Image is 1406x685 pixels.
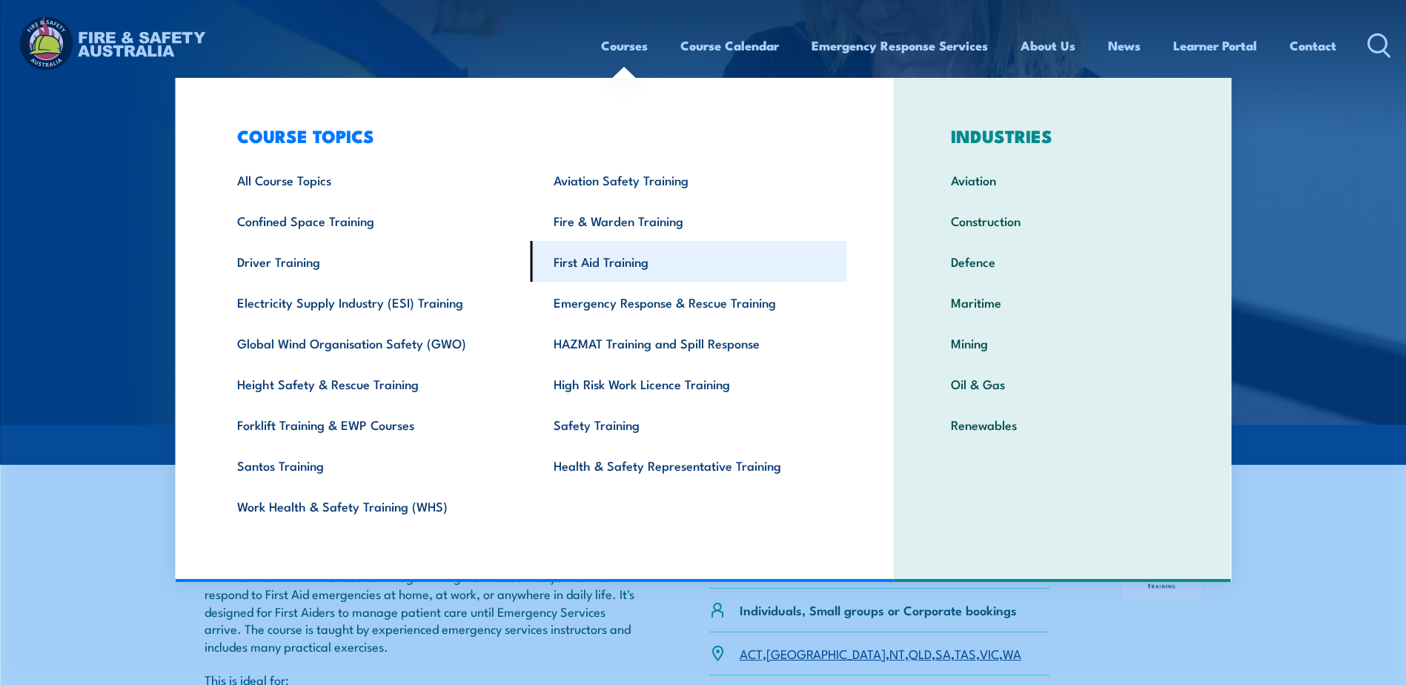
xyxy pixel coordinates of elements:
[531,282,847,322] a: Emergency Response & Rescue Training
[928,282,1197,322] a: Maritime
[531,404,847,445] a: Safety Training
[531,200,847,241] a: Fire & Warden Training
[601,26,648,65] a: Courses
[531,241,847,282] a: First Aid Training
[889,644,905,662] a: NT
[214,322,531,363] a: Global Wind Organisation Safety (GWO)
[909,644,932,662] a: QLD
[766,644,886,662] a: [GEOGRAPHIC_DATA]
[1173,26,1257,65] a: Learner Portal
[205,568,637,655] p: Our Provide First Aid Blended Learning Training Course teaches you how to respond to First Aid em...
[928,363,1197,404] a: Oil & Gas
[740,644,763,662] a: ACT
[214,404,531,445] a: Forklift Training & EWP Courses
[531,322,847,363] a: HAZMAT Training and Spill Response
[1290,26,1336,65] a: Contact
[531,363,847,404] a: High Risk Work Licence Training
[1108,26,1141,65] a: News
[955,644,976,662] a: TAS
[928,159,1197,200] a: Aviation
[531,445,847,486] a: Health & Safety Representative Training
[935,644,951,662] a: SA
[1021,26,1075,65] a: About Us
[928,200,1197,241] a: Construction
[928,125,1197,146] h3: INDUSTRIES
[214,200,531,241] a: Confined Space Training
[980,644,999,662] a: VIC
[214,363,531,404] a: Height Safety & Rescue Training
[740,645,1021,662] p: , , , , , , ,
[214,241,531,282] a: Driver Training
[812,26,988,65] a: Emergency Response Services
[928,241,1197,282] a: Defence
[1003,644,1021,662] a: WA
[740,601,1017,618] p: Individuals, Small groups or Corporate bookings
[928,322,1197,363] a: Mining
[680,26,779,65] a: Course Calendar
[214,282,531,322] a: Electricity Supply Industry (ESI) Training
[214,445,531,486] a: Santos Training
[214,125,847,146] h3: COURSE TOPICS
[531,159,847,200] a: Aviation Safety Training
[214,159,531,200] a: All Course Topics
[214,486,531,526] a: Work Health & Safety Training (WHS)
[928,404,1197,445] a: Renewables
